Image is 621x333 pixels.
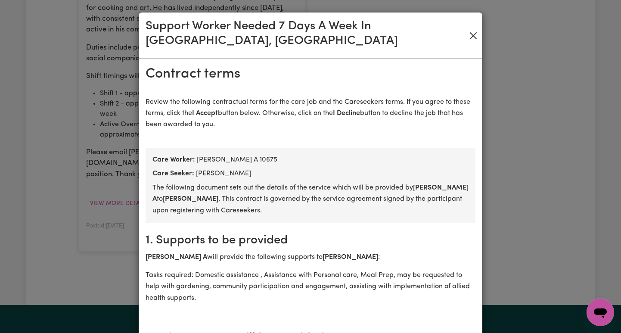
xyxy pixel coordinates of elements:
p: Review the following contractual terms for the care job and the Careseekers terms. If you agree t... [146,96,475,131]
b: [PERSON_NAME] A [146,254,207,261]
strong: I Accept [192,110,218,117]
p: The following document sets out the details of the service which will be provided by to . This co... [152,182,469,216]
button: Close [467,29,479,43]
iframe: Button to launch messaging window [587,299,614,326]
b: [PERSON_NAME] [163,196,218,202]
p: Tasks required: Domestic assistance , Assistance with Personal care, Meal Prep, may be requested ... [146,270,475,304]
b: Care Seeker: [152,170,194,177]
b: [PERSON_NAME] [323,254,378,261]
div: [PERSON_NAME] A 10675 [152,155,469,165]
p: will provide the following supports to : [146,252,475,263]
b: Care Worker: [152,156,195,163]
div: [PERSON_NAME] [152,168,469,179]
h2: 1. Supports to be provided [146,233,475,248]
h3: Support Worker Needed 7 Days A Week In [GEOGRAPHIC_DATA], [GEOGRAPHIC_DATA] [146,19,467,48]
h2: Contract terms [146,66,475,82]
strong: I Decline [333,110,360,117]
